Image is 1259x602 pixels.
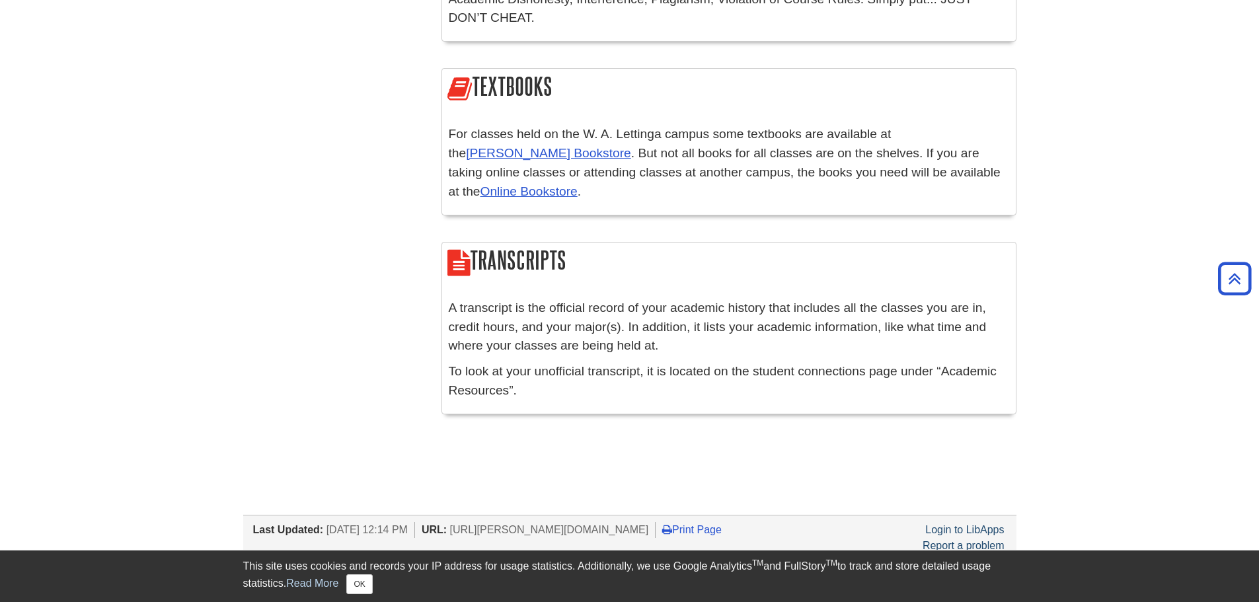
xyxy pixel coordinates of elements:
span: [DATE] 12:14 PM [326,524,408,535]
a: Login to LibApps [925,524,1004,535]
p: A transcript is the official record of your academic history that includes all the classes you ar... [449,299,1009,356]
a: Back to Top [1213,270,1256,287]
i: Print Page [662,524,672,535]
span: URL: [422,524,447,535]
p: For classes held on the W. A. Lettinga campus some textbooks are available at the . But not all b... [449,125,1009,201]
h2: Transcripts [442,243,1016,280]
a: Report a problem [923,540,1005,551]
span: Last Updated: [253,524,324,535]
a: Online Bookstore [480,184,578,198]
span: [URL][PERSON_NAME][DOMAIN_NAME] [450,524,649,535]
sup: TM [826,558,837,568]
div: This site uses cookies and records your IP address for usage statistics. Additionally, we use Goo... [243,558,1016,594]
a: Read More [286,578,338,589]
a: [PERSON_NAME] Bookstore [466,146,631,160]
sup: TM [752,558,763,568]
h2: Textbooks [442,69,1016,106]
p: To look at your unofficial transcript, it is located on the student connections page under “Acade... [449,362,1009,400]
a: Print Page [662,524,722,535]
button: Close [346,574,372,594]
